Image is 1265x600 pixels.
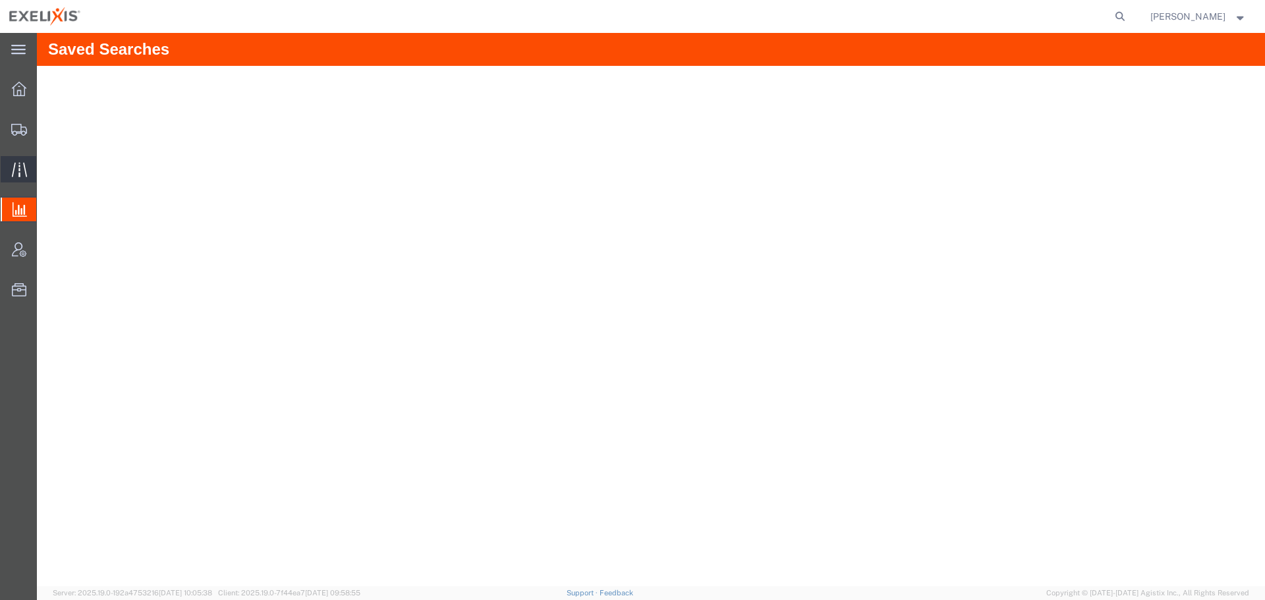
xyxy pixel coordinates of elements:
iframe: FS Legacy Container [37,33,1265,586]
span: Server: 2025.19.0-192a4753216 [53,589,212,597]
span: [DATE] 10:05:38 [159,589,212,597]
a: Feedback [600,589,633,597]
span: [DATE] 09:58:55 [305,589,360,597]
span: Art Buenaventura [1150,9,1225,24]
button: [PERSON_NAME] [1150,9,1247,24]
span: Client: 2025.19.0-7f44ea7 [218,589,360,597]
a: Support [567,589,600,597]
span: Copyright © [DATE]-[DATE] Agistix Inc., All Rights Reserved [1046,587,1249,599]
img: logo [9,7,80,26]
